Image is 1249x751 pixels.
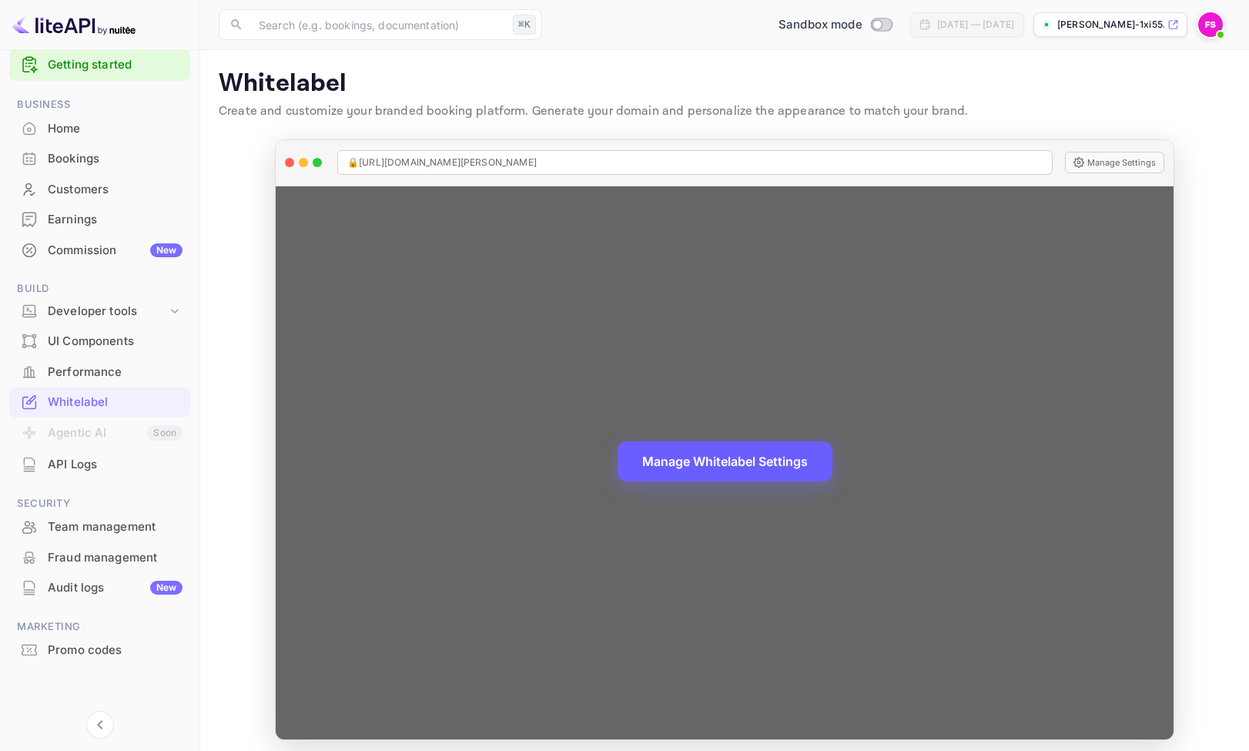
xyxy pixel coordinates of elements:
[9,357,190,387] div: Performance
[9,144,190,173] a: Bookings
[9,49,190,81] div: Getting started
[9,512,190,541] a: Team management
[86,711,114,739] button: Collapse navigation
[48,120,182,138] div: Home
[9,114,190,144] div: Home
[9,96,190,113] span: Business
[9,512,190,542] div: Team management
[48,150,182,168] div: Bookings
[48,518,182,536] div: Team management
[9,635,190,666] div: Promo codes
[48,549,182,567] div: Fraud management
[9,205,190,235] div: Earnings
[9,114,190,142] a: Home
[9,236,190,264] a: CommissionNew
[48,333,182,350] div: UI Components
[12,12,136,37] img: LiteAPI logo
[48,211,182,229] div: Earnings
[9,543,190,573] div: Fraud management
[779,16,862,34] span: Sandbox mode
[9,573,190,603] div: Audit logsNew
[9,387,190,416] a: Whitelabel
[9,543,190,572] a: Fraud management
[9,280,190,297] span: Build
[1065,152,1164,173] button: Manage Settings
[48,456,182,474] div: API Logs
[48,303,167,320] div: Developer tools
[150,243,182,257] div: New
[347,156,537,169] span: 🔒 [URL][DOMAIN_NAME][PERSON_NAME]
[1198,12,1223,37] img: Fredrik Sjoberg
[48,181,182,199] div: Customers
[48,364,182,381] div: Performance
[9,387,190,417] div: Whitelabel
[9,298,190,325] div: Developer tools
[9,635,190,664] a: Promo codes
[9,357,190,386] a: Performance
[9,327,190,355] a: UI Components
[9,236,190,266] div: CommissionNew
[249,9,507,40] input: Search (e.g. bookings, documentation)
[772,16,898,34] div: Switch to Production mode
[9,619,190,635] span: Marketing
[150,581,182,595] div: New
[9,327,190,357] div: UI Components
[9,144,190,174] div: Bookings
[219,69,1231,99] p: Whitelabel
[513,15,536,35] div: ⌘K
[618,441,832,481] button: Manage Whitelabel Settings
[9,450,190,478] a: API Logs
[48,642,182,659] div: Promo codes
[48,56,182,74] a: Getting started
[48,394,182,411] div: Whitelabel
[219,102,1231,121] p: Create and customize your branded booking platform. Generate your domain and personalize the appe...
[9,573,190,602] a: Audit logsNew
[9,495,190,512] span: Security
[48,242,182,260] div: Commission
[9,175,190,205] div: Customers
[1057,18,1164,32] p: [PERSON_NAME]-1xi55....
[9,450,190,480] div: API Logs
[937,18,1014,32] div: [DATE] — [DATE]
[48,579,182,597] div: Audit logs
[9,175,190,203] a: Customers
[9,205,190,233] a: Earnings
